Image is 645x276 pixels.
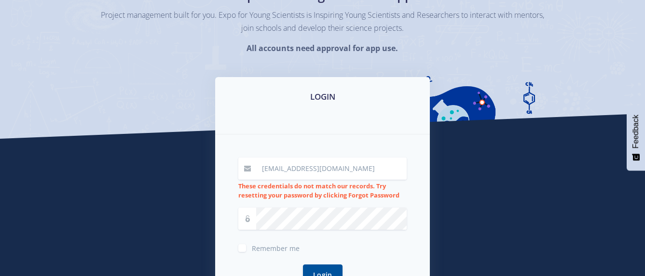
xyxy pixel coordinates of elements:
strong: All accounts need approval for app use. [247,43,398,53]
span: Feedback [631,115,640,148]
h3: LOGIN [227,91,418,103]
span: Remember me [252,244,300,253]
input: Email / User ID [256,158,407,180]
p: Project management built for you. Expo for Young Scientists is Inspiring Young Scientists and Res... [101,9,545,35]
strong: These credentials do not match our records. Try resetting your password by clicking Forgot Password [238,182,399,199]
button: Feedback - Show survey [627,105,645,171]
